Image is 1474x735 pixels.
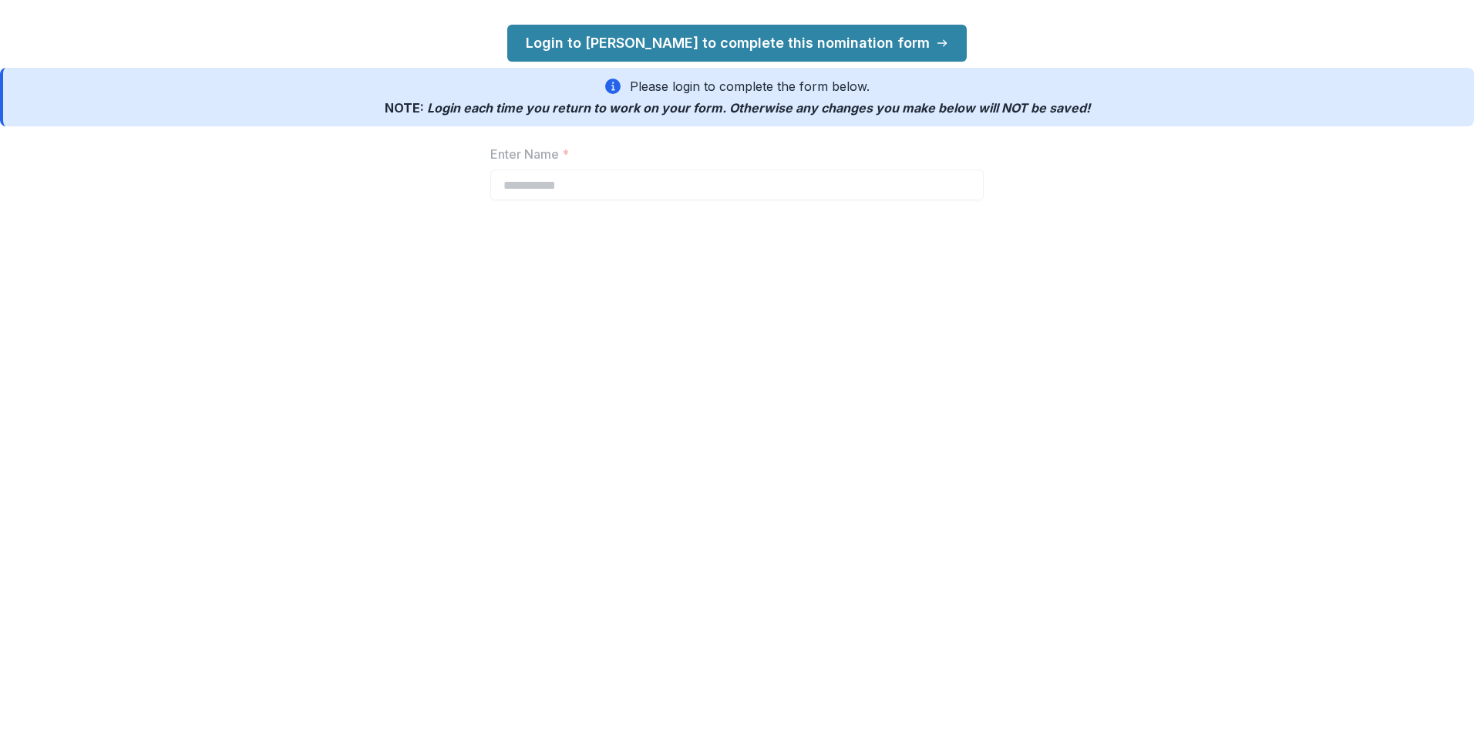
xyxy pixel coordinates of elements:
p: Please login to complete the form below. [630,77,870,96]
span: NOT [1001,100,1028,116]
a: Login to [PERSON_NAME] to complete this nomination form [507,25,967,62]
label: Enter Name [490,145,974,163]
p: NOTE: [385,99,1090,117]
span: Login each time you return to work on your form. Otherwise any changes you make below will be saved! [427,100,1090,116]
